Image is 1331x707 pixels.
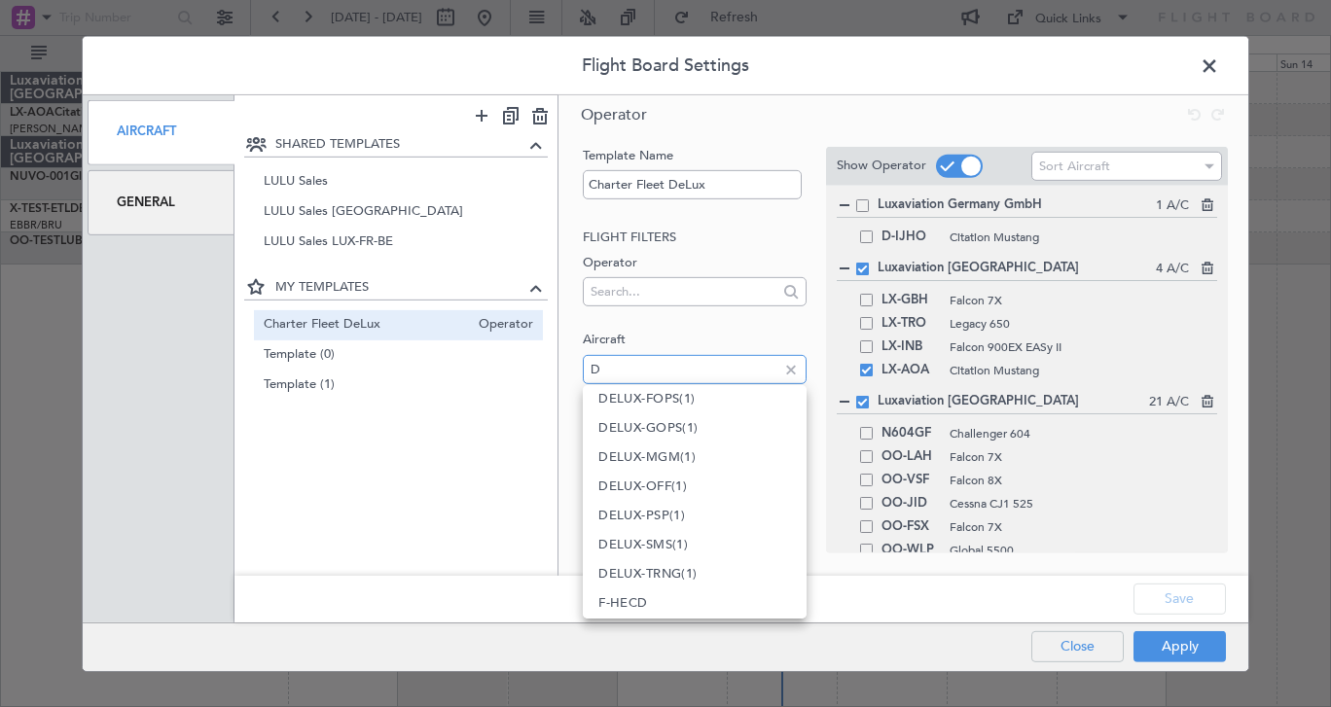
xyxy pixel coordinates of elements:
[881,358,940,381] span: LX-AOA
[881,421,940,444] span: N604GF
[950,494,1217,512] span: Cessna CJ1 525
[1156,260,1189,279] span: 4 A/C
[583,331,806,350] label: Aircraft
[469,315,533,336] span: Operator
[950,337,1217,355] span: Falcon 900EX EASy II
[881,288,940,311] span: LX-GBH
[878,195,1156,215] span: Luxaviation Germany GmbH
[598,618,652,647] span: M-HEAD
[88,170,234,235] div: General
[950,291,1217,308] span: Falcon 7X
[275,278,525,298] span: MY TEMPLATES
[591,277,773,306] input: Search...
[264,201,534,222] span: LULU Sales [GEOGRAPHIC_DATA]
[881,491,940,514] span: OO-JID
[1133,631,1226,662] button: Apply
[264,231,534,252] span: LULU Sales LUX-FR-BE
[950,314,1217,332] span: Legacy 650
[950,517,1217,535] span: Falcon 7X
[950,361,1217,378] span: Citation Mustang
[881,538,940,561] span: OO-WLP
[264,345,534,366] span: Template (0)
[598,501,685,530] span: DELUX-PSP(1)
[264,315,470,336] span: Charter Fleet DeLux
[598,588,647,618] span: F-HECD
[88,99,234,164] div: Aircraft
[881,444,940,468] span: OO-LAH
[83,36,1248,94] header: Flight Board Settings
[878,392,1149,411] span: Luxaviation [GEOGRAPHIC_DATA]
[1031,631,1124,662] button: Close
[950,447,1217,465] span: Falcon 7X
[598,530,688,559] span: DELUX-SMS(1)
[264,375,534,396] span: Template (1)
[591,354,773,383] input: Search...
[598,442,696,472] span: DELUX-MGM(1)
[581,103,647,124] span: Operator
[950,541,1217,558] span: Global 5500
[881,468,940,491] span: OO-VSF
[1156,196,1189,216] span: 1 A/C
[1039,158,1110,175] span: Sort Aircraft
[837,157,926,176] label: Show Operator
[950,228,1217,245] span: Citation Mustang
[598,384,695,413] span: DELUX-FOPS(1)
[881,311,940,335] span: LX-TRO
[881,335,940,358] span: LX-INB
[598,559,697,588] span: DELUX-TRNG(1)
[950,471,1217,488] span: Falcon 8X
[598,472,687,501] span: DELUX-OFF(1)
[583,229,806,248] h2: Flight filters
[583,146,806,165] label: Template Name
[1149,393,1189,412] span: 21 A/C
[950,424,1217,442] span: Challenger 604
[881,225,940,248] span: D-IJHO
[881,514,940,538] span: OO-FSX
[275,135,525,155] span: SHARED TEMPLATES
[878,259,1156,278] span: Luxaviation [GEOGRAPHIC_DATA]
[598,413,698,442] span: DELUX-GOPS(1)
[264,171,534,192] span: LULU Sales
[583,253,806,272] label: Operator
